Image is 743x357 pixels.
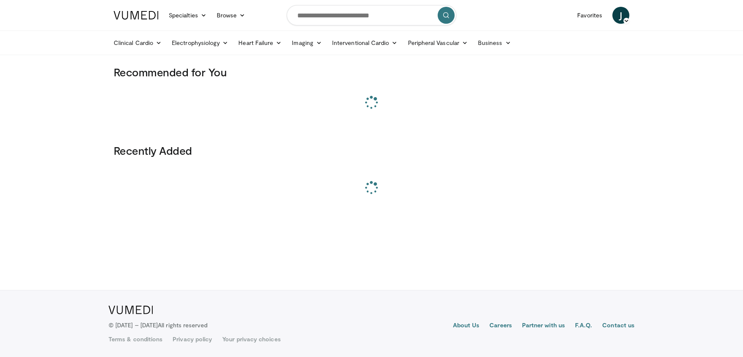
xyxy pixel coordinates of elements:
a: J [612,7,629,24]
a: Specialties [164,7,212,24]
a: Electrophysiology [167,34,233,51]
p: © [DATE] – [DATE] [109,321,208,329]
a: Heart Failure [233,34,287,51]
a: Privacy policy [173,335,212,343]
img: VuMedi Logo [114,11,159,20]
h3: Recommended for You [114,65,629,79]
a: Interventional Cardio [327,34,403,51]
a: Terms & conditions [109,335,162,343]
a: Favorites [572,7,607,24]
a: Business [473,34,516,51]
a: Peripheral Vascular [403,34,473,51]
input: Search topics, interventions [287,5,456,25]
span: All rights reserved [158,321,207,329]
a: About Us [453,321,480,331]
a: Careers [489,321,512,331]
a: Partner with us [522,321,565,331]
a: Imaging [287,34,327,51]
a: Browse [212,7,251,24]
h3: Recently Added [114,144,629,157]
a: Clinical Cardio [109,34,167,51]
img: VuMedi Logo [109,306,153,314]
a: Your privacy choices [222,335,280,343]
a: Contact us [602,321,634,331]
a: F.A.Q. [575,321,592,331]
